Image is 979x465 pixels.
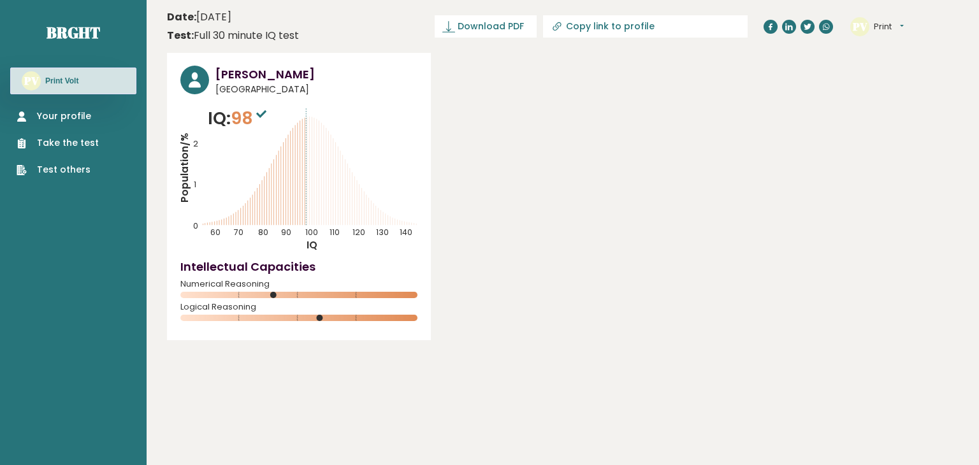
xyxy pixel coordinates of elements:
[435,15,537,38] a: Download PDF
[180,304,417,310] span: Logical Reasoning
[178,133,191,203] tspan: Population/%
[45,76,78,86] h3: Print Volt
[194,180,196,190] tspan: 1
[874,20,904,33] button: Print
[231,106,270,130] span: 98
[17,110,99,123] a: Your profile
[458,20,524,33] span: Download PDF
[180,258,417,275] h4: Intellectual Capacities
[193,221,198,232] tspan: 0
[24,73,39,88] text: PV
[47,22,100,43] a: Brght
[353,227,366,238] tspan: 120
[376,227,389,238] tspan: 130
[17,136,99,150] a: Take the test
[167,10,196,24] b: Date:
[208,106,270,131] p: IQ:
[307,238,318,252] tspan: IQ
[305,227,318,238] tspan: 100
[258,227,268,238] tspan: 80
[167,28,299,43] div: Full 30 minute IQ test
[17,163,99,176] a: Test others
[330,227,340,238] tspan: 110
[180,282,417,287] span: Numerical Reasoning
[215,66,417,83] h3: [PERSON_NAME]
[400,227,413,238] tspan: 140
[167,10,231,25] time: [DATE]
[193,138,198,149] tspan: 2
[215,83,417,96] span: [GEOGRAPHIC_DATA]
[234,227,244,238] tspan: 70
[282,227,292,238] tspan: 90
[852,18,867,33] text: PV
[210,227,221,238] tspan: 60
[167,28,194,43] b: Test:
